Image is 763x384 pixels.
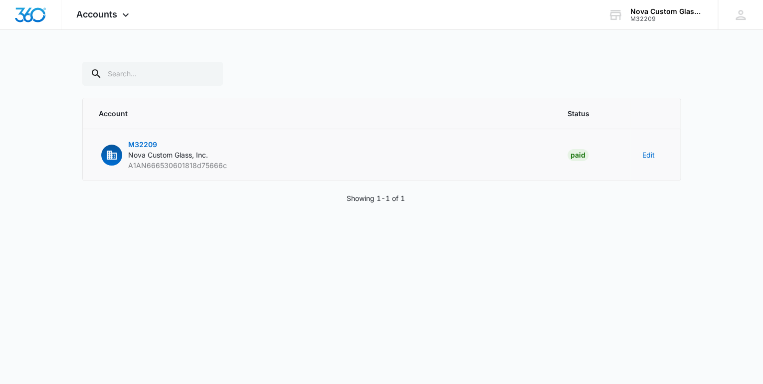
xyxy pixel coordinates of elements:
span: M32209 [128,140,157,149]
input: Search... [82,62,223,86]
div: account name [630,7,703,15]
span: Status [568,108,618,119]
div: Paid [568,149,588,161]
button: Edit [642,150,655,160]
span: Accounts [76,9,117,19]
button: M32209Nova Custom Glass, Inc.A1AN666530601818d75666c [99,139,227,171]
p: Showing 1-1 of 1 [347,193,405,203]
span: A1AN666530601818d75666c [128,161,227,170]
span: Nova Custom Glass, Inc. [128,151,208,159]
span: Account [99,108,544,119]
div: account id [630,15,703,22]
